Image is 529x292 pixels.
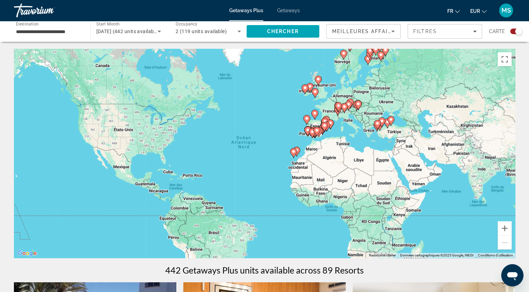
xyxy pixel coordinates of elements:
[16,249,39,258] img: Google
[14,1,83,20] a: Travorium
[498,236,512,249] button: Zoom arrière
[96,22,120,26] span: Start Month
[489,26,505,36] span: Carte
[165,265,364,275] h1: 442 Getaways Plus units available across 89 Resorts
[16,28,81,36] input: Select destination
[229,8,263,13] a: Getaways Plus
[176,22,198,26] span: Occupancy
[498,221,512,235] button: Zoom avant
[470,8,480,14] span: EUR
[16,249,39,258] a: Ouvrir cette zone dans Google Maps (dans une nouvelle fenêtre)
[408,24,482,39] button: Filters
[369,253,396,258] button: Raccourcis clavier
[332,29,399,34] span: Meilleures affaires
[447,6,460,16] button: Change language
[400,253,474,257] span: Données cartographiques ©2025 Google, INEGI
[501,264,523,286] iframe: Bouton de lancement de la fenêtre de messagerie
[176,29,227,34] span: 2 (119 units available)
[247,25,320,38] button: Search
[267,29,299,34] span: Chercher
[332,27,395,36] mat-select: Sort by
[447,8,453,14] span: fr
[497,3,515,18] button: User Menu
[478,253,513,257] a: Conditions d'utilisation (s'ouvre dans un nouvel onglet)
[470,6,487,16] button: Change currency
[277,8,300,13] a: Getaways
[96,29,160,34] span: [DATE] (442 units available)
[16,21,39,26] span: Destination
[502,7,511,14] span: MS
[413,29,437,34] span: Filtres
[498,52,512,66] button: Passer en plein écran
